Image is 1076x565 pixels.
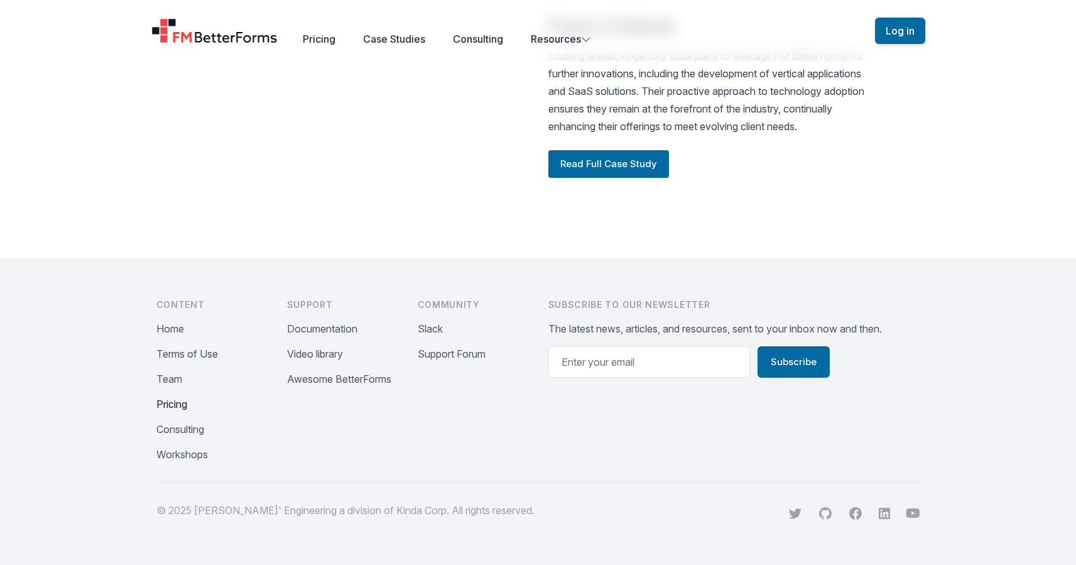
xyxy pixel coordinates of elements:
[548,321,920,336] p: The latest news, articles, and resources, sent to your inbox now and then.
[156,346,218,361] button: Terms of Use
[156,397,187,412] button: Pricing
[156,371,182,387] button: Team
[418,346,486,361] button: Support Forum
[156,299,267,311] h4: Content
[418,299,528,311] h4: Community
[303,33,335,45] a: Pricing
[156,321,184,336] button: Home
[151,18,278,43] a: Home
[875,18,925,44] button: Log in
[136,15,940,47] nav: Global
[548,346,750,378] input: Email address
[548,299,920,311] h4: Subscribe to our newsletter
[287,321,357,336] button: Documentation
[287,299,398,311] h4: Support
[531,31,591,47] button: Resources
[287,346,343,361] button: Video library
[156,503,535,518] p: © 2025 [PERSON_NAME]' Engineering a division of Kinda Corp. All rights reserved.
[156,422,204,437] button: Consulting
[758,346,830,378] button: Subscribe
[418,321,443,336] button: Slack
[156,447,208,462] button: Workshops
[363,33,425,45] a: Case Studies
[548,47,870,135] p: Looking ahead, Angel City Data plans to leverage FM BetterForms for further innovations, includin...
[548,150,669,178] button: Read Full Case Study
[287,371,391,387] button: Awesome BetterForms
[453,33,503,45] a: Consulting
[878,507,891,520] svg: viewBox="0 0 24 24" aria-hidden="true">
